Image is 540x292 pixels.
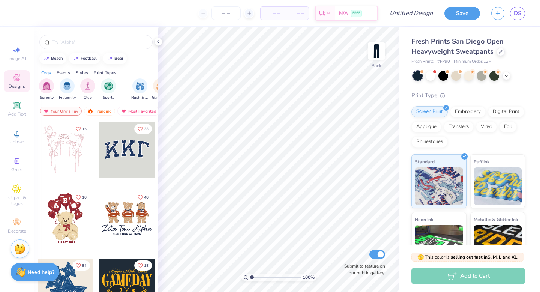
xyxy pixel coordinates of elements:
[84,107,115,116] div: Trending
[76,69,88,76] div: Styles
[369,44,384,59] img: Back
[417,254,424,261] span: 🫣
[372,62,381,69] div: Back
[417,254,518,260] span: This color is .
[8,111,26,117] span: Add Text
[82,196,87,199] span: 10
[411,59,433,65] span: Fresh Prints
[11,167,23,173] span: Greek
[42,82,51,90] img: Sorority Image
[59,78,76,101] button: filter button
[103,95,114,101] span: Sports
[73,56,79,61] img: trend_line.gif
[69,53,100,64] button: football
[476,121,497,132] div: Vinyl
[514,9,521,18] span: DS
[81,56,97,60] div: football
[101,78,116,101] div: filter for Sports
[59,95,76,101] span: Fraternity
[52,38,148,46] input: Try "Alpha"
[411,91,525,100] div: Print Type
[51,56,63,60] div: beach
[415,158,435,166] span: Standard
[454,59,491,65] span: Minimum Order: 12 +
[152,78,169,101] button: filter button
[411,121,441,132] div: Applique
[144,264,148,268] span: 18
[4,194,30,206] span: Clipart & logos
[451,254,517,260] strong: selling out fast in S, M, L and XL
[134,124,152,134] button: Like
[39,78,54,101] button: filter button
[415,167,463,205] img: Standard
[131,78,148,101] div: filter for Rush & Bid
[40,95,54,101] span: Sorority
[87,108,93,114] img: trending.gif
[339,9,348,17] span: N/A
[9,83,25,89] span: Designs
[131,95,148,101] span: Rush & Bid
[39,53,66,64] button: beach
[510,7,525,20] a: DS
[131,78,148,101] button: filter button
[152,95,169,101] span: Game Day
[352,11,360,16] span: FREE
[121,108,127,114] img: most_fav.gif
[136,82,144,90] img: Rush & Bid Image
[40,107,82,116] div: Your Org's Fav
[72,260,90,271] button: Like
[82,264,87,268] span: 84
[43,56,49,61] img: trend_line.gif
[57,69,70,76] div: Events
[80,78,95,101] button: filter button
[411,136,448,148] div: Rhinestones
[450,106,486,117] div: Embroidery
[499,121,517,132] div: Foil
[8,228,26,234] span: Decorate
[415,225,463,263] img: Neon Ink
[444,121,474,132] div: Transfers
[411,37,504,56] span: Fresh Prints San Diego Open Heavyweight Sweatpants
[144,127,148,131] span: 33
[488,106,524,117] div: Digital Print
[107,56,113,61] img: trend_line.gif
[415,215,433,223] span: Neon Ink
[144,196,148,199] span: 40
[82,127,87,131] span: 15
[59,78,76,101] div: filter for Fraternity
[9,139,24,145] span: Upload
[384,6,439,21] input: Untitled Design
[265,9,280,17] span: – –
[72,124,90,134] button: Like
[84,82,92,90] img: Club Image
[39,78,54,101] div: filter for Sorority
[411,106,448,117] div: Screen Print
[437,59,450,65] span: # FP90
[80,78,95,101] div: filter for Club
[474,167,522,205] img: Puff Ink
[340,263,385,276] label: Submit to feature on our public gallery.
[211,6,241,20] input: – –
[474,158,489,166] span: Puff Ink
[103,53,127,64] button: bear
[94,69,116,76] div: Print Types
[114,56,123,60] div: bear
[84,95,92,101] span: Club
[104,82,113,90] img: Sports Image
[303,274,315,281] span: 100 %
[134,260,152,271] button: Like
[289,9,304,17] span: – –
[72,192,90,202] button: Like
[474,215,518,223] span: Metallic & Glitter Ink
[63,82,71,90] img: Fraternity Image
[117,107,160,116] div: Most Favorited
[444,7,480,20] button: Save
[134,192,152,202] button: Like
[8,56,26,62] span: Image AI
[43,108,49,114] img: most_fav.gif
[156,82,165,90] img: Game Day Image
[41,69,51,76] div: Orgs
[152,78,169,101] div: filter for Game Day
[474,225,522,263] img: Metallic & Glitter Ink
[101,78,116,101] button: filter button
